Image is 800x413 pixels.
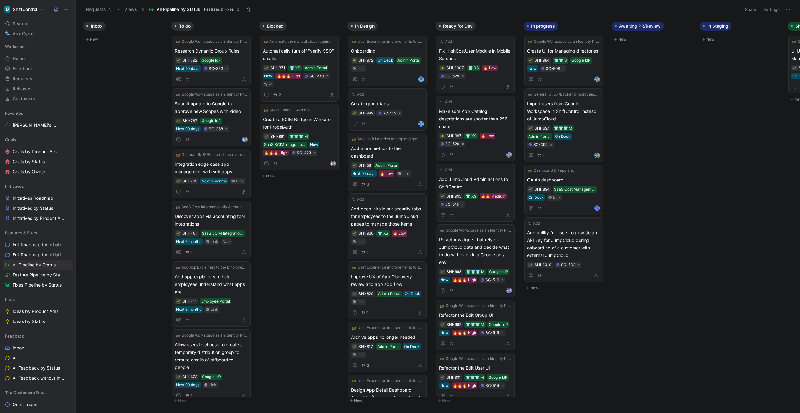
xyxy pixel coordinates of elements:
div: 👕 XS [466,193,476,199]
div: Google IdP [202,57,221,64]
button: 🌱 [528,263,533,267]
div: SHI-58 [358,162,371,169]
span: To do [179,23,191,29]
span: Automatically turn off "verify SSO" emails [263,47,336,62]
span: Initiatives by Status [13,205,53,211]
div: Google IdP [571,57,591,64]
a: 🛤️General UI/UX/Backend Improvementsintegration edge case app management with sub appsNext 6 mont... [172,149,251,198]
div: Features & FixesFull Roadmap by InitiativesFull Roadmap by Initiatives/StatusAll Pipeline by Stat... [3,228,73,290]
a: AddAdd deeplinks in our security tabs for employees to the JumpCloud pages to manage those items👕... [348,193,427,259]
div: SC-520 [445,141,459,147]
button: 🌱 [264,134,269,139]
a: [PERSON_NAME]'s Work [3,120,73,130]
div: 👕👕 S [554,57,567,64]
div: SC-532 [561,262,575,268]
img: 🛤️ [440,228,444,232]
div: SHI-984 [535,57,550,64]
button: 🌱 [528,126,533,131]
span: Discover apps via accounting tool integrations [175,213,248,228]
div: SC-368 [209,126,223,132]
button: 🛤️SCIM Bridge - Workato [263,107,311,113]
button: 2 [272,92,282,98]
div: SHI-371 [270,65,285,71]
button: In Design [347,22,378,31]
div: 🌱 [528,58,533,63]
button: 🛤️Add useful metrics for app and group membership changes [351,136,424,142]
button: 🪲 [440,66,445,70]
button: New [612,36,695,43]
button: 🌱 [264,66,269,70]
div: Link [357,65,365,72]
div: 🌱 [176,58,181,63]
a: Goals by Product Area [3,147,73,156]
div: SC-518 [445,201,459,208]
img: 🌱 [529,263,532,267]
div: SC-508 [546,65,560,72]
img: avatar [507,153,511,157]
button: Add [527,220,541,226]
img: 🌱 [441,195,444,198]
div: Next 6 months [176,238,201,245]
div: 🪲 [440,134,445,138]
div: SHI-792 [182,57,197,64]
a: AddAdd JumpCloud Admin actions to ShiftControl👕 XS🔥🔥 MediumSC-518 [436,164,515,222]
img: 🛤️ [176,40,180,43]
img: 🌱 [176,59,180,63]
img: 🪲 [353,59,356,63]
span: Add useful metrics for app and group membership changes [358,136,423,142]
div: Goals [3,135,73,144]
div: Admin Portal [528,133,551,140]
div: On Deck [528,194,544,201]
a: 🛤️Automate the manual steps required to finish onboarding a customer after org creationAutomatica... [260,36,339,102]
span: In Design [355,23,375,29]
button: Add [439,38,453,45]
span: Features & Fixes [204,6,234,13]
a: Home [3,54,73,63]
img: 🛤️ [264,40,268,43]
a: 🛤️Google Workspace as an Identity Provider (IdP) IntegrationRefactor widgets that rely on JumpClo... [436,224,515,297]
div: SHI-997 [447,133,461,139]
span: Ready for Dev [443,23,473,29]
img: 🌱 [264,66,268,70]
span: 1 [191,250,192,254]
img: 🌱 [353,232,356,236]
img: 🪲 [441,66,444,70]
div: SHI-1007 [447,65,464,71]
a: 🛤️Dashboard & ReportingOAuth dashboardSaaS Cost ManagementOn DeckLinkK [524,165,603,215]
button: 🌱 [352,111,357,115]
img: 🌱 [529,127,532,131]
div: SC-394 [533,142,548,148]
button: 🌱 [176,119,181,123]
h1: ShiftControl [13,7,37,12]
img: avatar [595,77,599,81]
img: 🌱 [176,232,180,236]
span: 3 [367,182,369,186]
div: GoalsGoals by Product AreaGoals by StatusGoals by Owner [3,135,73,176]
button: 🌱 [352,163,357,168]
span: Initiatives [5,183,24,189]
div: 🔥 Low [483,65,497,71]
div: 🌱 [176,231,181,236]
a: Initiatives by Status [3,204,73,213]
img: 🛤️ [264,108,268,112]
a: AddCreate group tagsSC-512E [348,88,427,131]
span: Requests [13,75,32,82]
button: Views [121,5,140,14]
div: SHI-966 [358,230,373,237]
button: 1 [360,249,370,256]
span: Search [13,20,27,27]
button: 🌱 [528,187,533,192]
button: 🛤️Automate the manual steps required to finish onboarding a customer after org creation [263,38,336,45]
span: General UI/UX/Backend Improvements [181,152,247,158]
div: Link [553,194,561,201]
div: 🌱 [792,66,797,70]
span: Refactor widgets that rely on JumpCloud data and decide what to do with each in a Google only env [439,236,512,266]
button: Add [439,167,453,173]
span: 1 [367,250,369,254]
a: 🛤️Add useful metrics for app and group membership changesAdd more metrics to the dashboardAdmin P... [348,133,427,191]
a: Customers [3,94,73,103]
div: SaaS SCIM Integrations [202,230,243,237]
img: 🪲 [441,134,444,138]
